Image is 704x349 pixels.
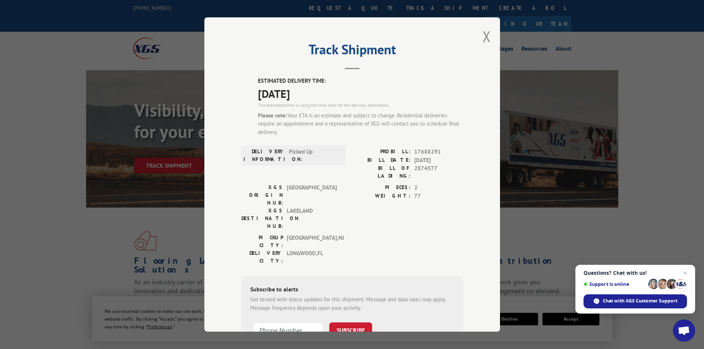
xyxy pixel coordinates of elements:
[287,234,337,249] span: [GEOGRAPHIC_DATA] , NJ
[250,285,454,295] div: Subscribe to alerts
[241,207,283,230] label: XGS DESTINATION HUB:
[584,281,646,287] span: Support is online
[483,27,491,46] button: Close modal
[352,192,411,201] label: WEIGHT:
[329,322,372,338] button: SUBSCRIBE
[584,270,687,276] span: Questions? Chat with us!
[287,184,337,207] span: [GEOGRAPHIC_DATA]
[352,148,411,156] label: PROBILL:
[258,112,463,137] div: Your ETA is an estimate and subject to change. Residential deliveries require an appointment and ...
[258,85,463,102] span: [DATE]
[244,148,285,163] label: DELIVERY INFORMATION:
[352,156,411,165] label: BILL DATE:
[584,294,687,308] div: Chat with XGS Customer Support
[352,184,411,192] label: PIECES:
[603,298,677,304] span: Chat with XGS Customer Support
[681,268,690,277] span: Close chat
[414,184,463,192] span: 2
[414,164,463,180] span: 2874577
[289,148,339,163] span: Picked Up
[287,249,337,265] span: LONGWOOD , FL
[414,192,463,201] span: 77
[414,156,463,165] span: [DATE]
[352,164,411,180] label: BILL OF LADING:
[241,249,283,265] label: DELIVERY CITY:
[241,44,463,58] h2: Track Shipment
[414,148,463,156] span: 17688291
[258,77,463,85] label: ESTIMATED DELIVERY TIME:
[253,322,323,338] input: Phone Number
[287,207,337,230] span: LAKELAND
[241,184,283,207] label: XGS ORIGIN HUB:
[250,295,454,312] div: Get texted with status updates for this shipment. Message and data rates may apply. Message frequ...
[258,112,287,119] strong: Please note:
[241,234,283,249] label: PICKUP CITY:
[673,319,695,342] div: Open chat
[258,102,463,109] div: The estimated time is using the time zone for the delivery destination.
